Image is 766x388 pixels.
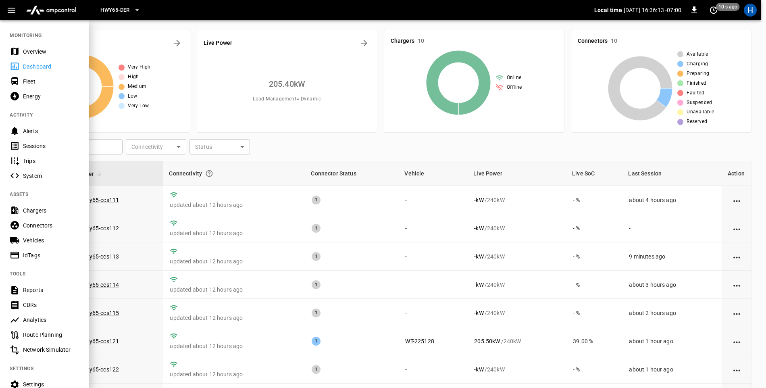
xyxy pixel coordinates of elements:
span: 10 s ago [716,3,740,11]
div: Trips [23,157,79,165]
div: Route Planning [23,331,79,339]
div: Alerts [23,127,79,135]
button: set refresh interval [707,4,720,17]
div: Dashboard [23,63,79,71]
p: [DATE] 16:36:13 -07:00 [624,6,681,14]
div: Sessions [23,142,79,150]
div: Reports [23,286,79,294]
div: Vehicles [23,236,79,244]
div: Chargers [23,207,79,215]
div: System [23,172,79,180]
div: Fleet [23,77,79,86]
div: Analytics [23,316,79,324]
div: CDRs [23,301,79,309]
div: Energy [23,92,79,100]
span: HWY65-DER [100,6,129,15]
div: Network Simulator [23,346,79,354]
div: IdTags [23,251,79,259]
p: Local time [594,6,622,14]
div: profile-icon [744,4,757,17]
div: Overview [23,48,79,56]
img: ampcontrol.io logo [23,2,79,18]
div: Connectors [23,221,79,229]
